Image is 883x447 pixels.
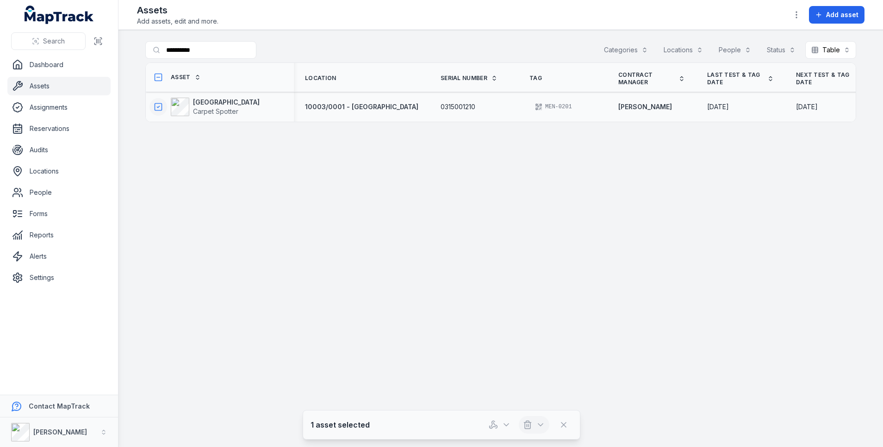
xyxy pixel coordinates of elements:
span: Next test & tag date [796,71,852,86]
span: Add assets, edit and more. [137,17,218,26]
a: [GEOGRAPHIC_DATA]Carpet Spotter [171,98,260,116]
span: [DATE] [707,103,729,111]
span: Serial Number [441,74,487,82]
a: Next test & tag date [796,71,863,86]
button: Status [761,41,802,59]
span: Carpet Spotter [193,107,238,115]
a: Asset [171,74,201,81]
a: Assets [7,77,111,95]
strong: [GEOGRAPHIC_DATA] [193,98,260,107]
time: 1/31/25, 12:25:00 AM [707,102,729,112]
span: Last Test & Tag Date [707,71,764,86]
a: Contract Manager [618,71,685,86]
span: [DATE] [796,103,818,111]
button: Categories [598,41,654,59]
button: Locations [658,41,709,59]
time: 7/31/25, 12:25:00 AM [796,102,818,112]
span: Search [43,37,65,46]
a: People [7,183,111,202]
a: Settings [7,268,111,287]
div: MEN-0201 [529,100,578,113]
strong: Contact MapTrack [29,402,90,410]
button: Table [805,41,856,59]
a: Locations [7,162,111,180]
a: Reservations [7,119,111,138]
span: Contract Manager [618,71,675,86]
h2: Assets [137,4,218,17]
span: Asset [171,74,191,81]
span: Tag [529,74,542,82]
span: Location [305,74,336,82]
button: Add asset [809,6,864,24]
a: Assignments [7,98,111,117]
a: Serial Number [441,74,497,82]
strong: [PERSON_NAME] [33,428,87,436]
a: Last Test & Tag Date [707,71,774,86]
a: 10003/0001 - [GEOGRAPHIC_DATA] [305,102,418,112]
a: Reports [7,226,111,244]
span: 10003/0001 - [GEOGRAPHIC_DATA] [305,103,418,111]
a: Audits [7,141,111,159]
a: [PERSON_NAME] [618,102,672,112]
a: MapTrack [25,6,94,24]
a: Dashboard [7,56,111,74]
a: Forms [7,205,111,223]
a: Alerts [7,247,111,266]
span: 0315001210 [441,102,475,112]
span: Add asset [826,10,858,19]
button: People [713,41,757,59]
button: Search [11,32,86,50]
